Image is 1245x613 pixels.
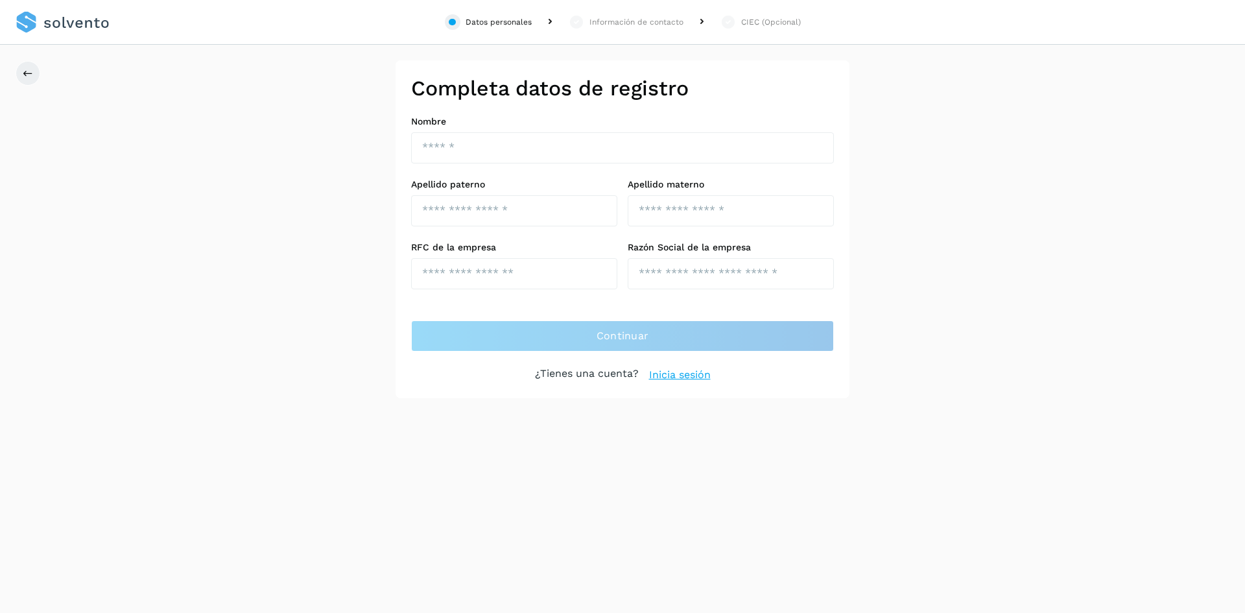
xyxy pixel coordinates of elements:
[741,16,801,28] div: CIEC (Opcional)
[589,16,683,28] div: Información de contacto
[535,367,639,383] p: ¿Tienes una cuenta?
[411,76,834,101] h2: Completa datos de registro
[597,329,649,343] span: Continuar
[628,242,834,253] label: Razón Social de la empresa
[649,367,711,383] a: Inicia sesión
[628,179,834,190] label: Apellido materno
[411,116,834,127] label: Nombre
[411,242,617,253] label: RFC de la empresa
[411,320,834,352] button: Continuar
[466,16,532,28] div: Datos personales
[411,179,617,190] label: Apellido paterno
